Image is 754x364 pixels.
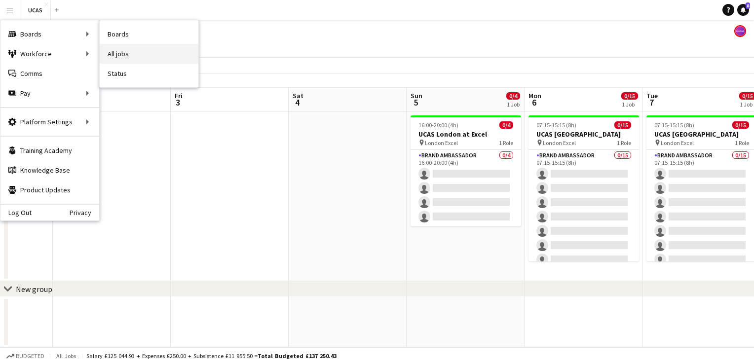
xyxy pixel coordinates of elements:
[16,284,52,294] div: New group
[70,209,99,217] a: Privacy
[528,115,639,261] app-job-card: 07:15-15:15 (8h)0/15UCAS [GEOGRAPHIC_DATA] London Excel1 RoleBrand Ambassador0/1507:15-15:15 (8h)
[0,209,32,217] a: Log Out
[499,139,513,146] span: 1 Role
[0,83,99,103] div: Pay
[409,97,422,108] span: 5
[54,352,78,360] span: All jobs
[536,121,576,129] span: 07:15-15:15 (8h)
[528,91,541,100] span: Mon
[291,97,303,108] span: 4
[0,112,99,132] div: Platform Settings
[16,353,44,360] span: Budgeted
[100,44,198,64] a: All jobs
[418,121,458,129] span: 16:00-20:00 (4h)
[411,130,521,139] h3: UCAS London at Excel
[732,121,749,129] span: 0/15
[617,139,631,146] span: 1 Role
[258,352,337,360] span: Total Budgeted £137 250.43
[528,130,639,139] h3: UCAS [GEOGRAPHIC_DATA]
[0,44,99,64] div: Workforce
[621,92,638,100] span: 0/15
[411,150,521,226] app-card-role: Brand Ambassador0/416:00-20:00 (4h)
[175,91,183,100] span: Fri
[411,91,422,100] span: Sun
[411,115,521,226] app-job-card: 16:00-20:00 (4h)0/4UCAS London at Excel London Excel1 RoleBrand Ambassador0/416:00-20:00 (4h)
[654,121,694,129] span: 07:15-15:15 (8h)
[173,97,183,108] span: 3
[737,4,749,16] a: 8
[527,97,541,108] span: 6
[499,121,513,129] span: 0/4
[507,101,520,108] div: 1 Job
[622,101,638,108] div: 1 Job
[735,139,749,146] span: 1 Role
[661,139,694,146] span: London Excel
[746,2,750,9] span: 8
[0,160,99,180] a: Knowledge Base
[506,92,520,100] span: 0/4
[0,180,99,200] a: Product Updates
[645,97,658,108] span: 7
[614,121,631,129] span: 0/15
[5,351,46,362] button: Budgeted
[646,91,658,100] span: Tue
[293,91,303,100] span: Sat
[425,139,458,146] span: London Excel
[20,0,51,20] button: UCAS
[0,24,99,44] div: Boards
[0,64,99,83] a: Comms
[86,352,337,360] div: Salary £125 044.93 + Expenses £250.00 + Subsistence £11 955.50 =
[100,64,198,83] a: Status
[0,141,99,160] a: Training Academy
[100,24,198,44] a: Boards
[734,25,746,37] app-user-avatar: Lucy Carpenter
[543,139,576,146] span: London Excel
